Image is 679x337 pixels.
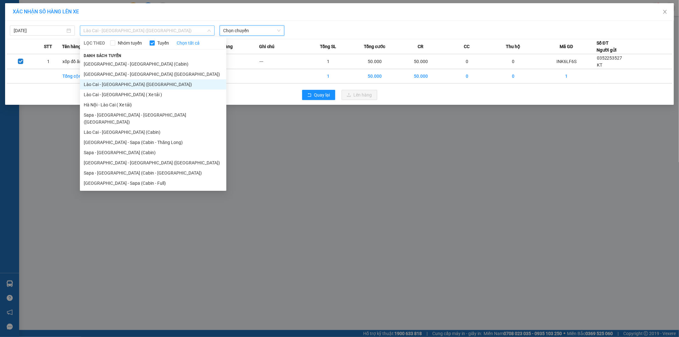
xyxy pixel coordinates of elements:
td: 1 [536,69,597,83]
span: Ghi chú [259,43,274,50]
li: Lào Cai - [GEOGRAPHIC_DATA] ([GEOGRAPHIC_DATA]) [80,79,226,90]
span: Mã GD [560,43,573,50]
li: Sapa - [GEOGRAPHIC_DATA] (Cabin) [80,147,226,158]
li: [GEOGRAPHIC_DATA] - [GEOGRAPHIC_DATA] (Cabin) [80,59,226,69]
span: close [662,9,668,14]
h2: VP Nhận: VP Nhận 779 Giải Phóng [33,37,154,97]
td: 50.000 [398,54,444,69]
td: 1 [34,54,62,69]
li: Sapa - [GEOGRAPHIC_DATA] - [GEOGRAPHIC_DATA] ([GEOGRAPHIC_DATA]) [80,110,226,127]
td: 0 [490,69,536,83]
span: Tên hàng [62,43,81,50]
li: Lào Cai - [GEOGRAPHIC_DATA] (Cabin) [80,127,226,137]
td: 1 [305,69,351,83]
div: Số ĐT Người gửi [597,39,617,54]
span: KT [597,62,602,68]
li: [GEOGRAPHIC_DATA] - [GEOGRAPHIC_DATA] ([GEOGRAPHIC_DATA]) [80,158,226,168]
button: Close [656,3,674,21]
span: CR [418,43,424,50]
td: --- [213,54,259,69]
span: Thu hộ [506,43,520,50]
td: INK6LF6S [536,54,597,69]
input: 14/09/2025 [14,27,65,34]
span: STT [44,43,52,50]
span: Quay lại [314,91,330,98]
span: Tổng cước [364,43,385,50]
td: 1 [305,54,351,69]
li: [GEOGRAPHIC_DATA] - [GEOGRAPHIC_DATA] ([GEOGRAPHIC_DATA]) [80,69,226,79]
b: [DOMAIN_NAME] [85,5,154,16]
span: rollback [307,93,312,98]
button: rollbackQuay lại [302,90,335,100]
li: [GEOGRAPHIC_DATA] - Sapa (Cabin - Full) [80,178,226,188]
span: Nhóm tuyến [115,39,145,47]
span: 0352253527 [597,55,622,61]
b: Sao Việt [39,15,78,25]
span: CC [464,43,470,50]
td: 50.000 [351,69,398,83]
td: xốp đồ ăn [62,54,108,69]
button: uploadLên hàng [342,90,377,100]
td: 0 [490,54,536,69]
span: Tuyến [155,39,172,47]
span: XÁC NHẬN SỐ HÀNG LÊN XE [13,9,79,15]
span: Lào Cai - Hà Nội (Giường) [84,26,211,35]
a: Chọn tất cả [177,39,200,47]
span: Danh sách tuyến [80,53,125,59]
td: 0 [444,69,490,83]
li: Lào Cai - [GEOGRAPHIC_DATA] ( Xe tải ) [80,90,226,100]
td: 50.000 [398,69,444,83]
span: Chọn chuyến [223,26,281,35]
td: 50.000 [351,54,398,69]
td: --- [259,54,305,69]
span: down [207,29,211,32]
span: Tổng SL [320,43,336,50]
td: 0 [444,54,490,69]
span: LỌC THEO [84,39,105,47]
li: Sapa - [GEOGRAPHIC_DATA] (Cabin - [GEOGRAPHIC_DATA]) [80,168,226,178]
img: logo.jpg [4,5,35,37]
li: Hà Nội - Lào Cai ( Xe tải) [80,100,226,110]
li: [GEOGRAPHIC_DATA] - Sapa (Cabin - Thăng Long) [80,137,226,147]
h2: INK6LF6S [4,37,51,47]
td: Tổng cộng [62,69,108,83]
